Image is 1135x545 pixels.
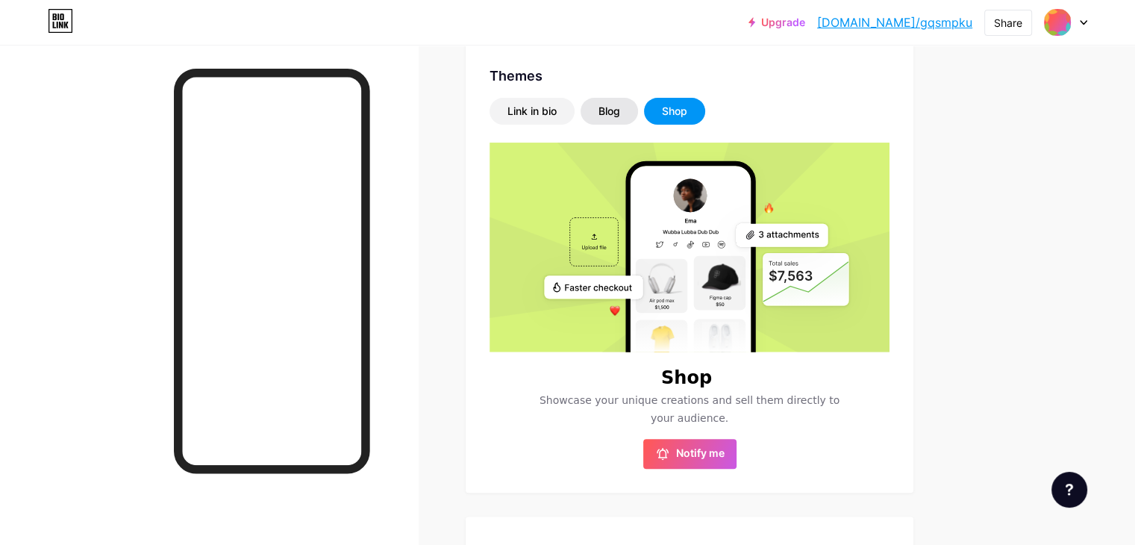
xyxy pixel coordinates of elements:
a: [DOMAIN_NAME]/gqsmpku [817,13,972,31]
span: Showcase your unique creations and sell them directly to your audience. [530,391,850,427]
button: Notify me [643,439,737,469]
div: Share [994,15,1022,31]
img: paqpku [1043,8,1072,37]
div: Link in bio [507,104,557,119]
div: Themes [490,66,889,86]
h6: Shop [661,370,712,385]
a: Upgrade [748,16,805,28]
span: Notify me [676,446,725,461]
div: Blog [598,104,620,119]
div: Shop [662,104,687,119]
